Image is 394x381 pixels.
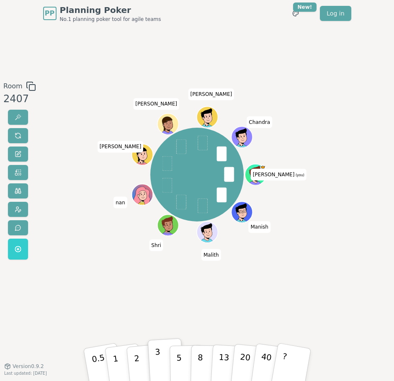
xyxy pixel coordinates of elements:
a: PPPlanning PokerNo.1 planning poker tool for agile teams [43,4,161,23]
button: Reveal votes [8,110,28,125]
span: Planning Poker [60,4,161,16]
a: Log in [320,6,351,21]
span: Last updated: [DATE] [4,371,47,376]
button: Watch only [8,183,28,198]
span: (you) [294,173,304,177]
button: Send feedback [8,220,28,235]
span: Version 0.9.2 [13,363,44,370]
button: Get a named room [8,239,28,260]
button: Click to change your avatar [245,165,265,184]
button: New! [288,6,303,21]
button: Change avatar [8,202,28,217]
span: Click to change your name [188,88,234,100]
span: Click to change your name [98,141,144,152]
button: Version0.9.2 [4,363,44,370]
button: Change name [8,147,28,162]
span: Click to change your name [113,196,127,208]
span: Room [3,81,23,91]
span: Click to change your name [251,169,306,180]
div: 2407 [3,91,36,106]
span: Click to change your name [149,239,163,251]
span: Click to change your name [247,116,272,128]
span: Click to change your name [248,221,270,233]
span: Click to change your name [201,249,221,261]
span: Eric is the host [260,165,265,170]
span: PP [45,8,54,18]
span: Click to change your name [133,98,179,110]
span: No.1 planning poker tool for agile teams [60,16,161,23]
button: Reset votes [8,128,28,143]
button: Change deck [8,165,28,180]
div: New! [293,3,317,12]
